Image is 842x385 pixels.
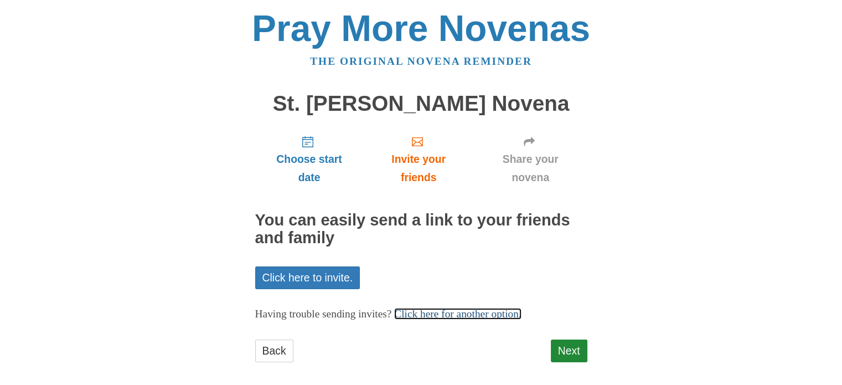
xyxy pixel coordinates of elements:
a: Click here for another option. [394,308,521,320]
a: Back [255,340,293,362]
a: Click here to invite. [255,266,360,289]
span: Invite your friends [374,150,462,187]
h1: St. [PERSON_NAME] Novena [255,92,587,116]
a: Pray More Novenas [252,8,590,49]
h2: You can easily send a link to your friends and family [255,212,587,247]
span: Choose start date [266,150,353,187]
a: Invite your friends [363,126,473,192]
a: Next [551,340,587,362]
a: Share your novena [474,126,587,192]
span: Share your novena [485,150,576,187]
span: Having trouble sending invites? [255,308,392,320]
a: The original novena reminder [310,55,532,67]
a: Choose start date [255,126,364,192]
